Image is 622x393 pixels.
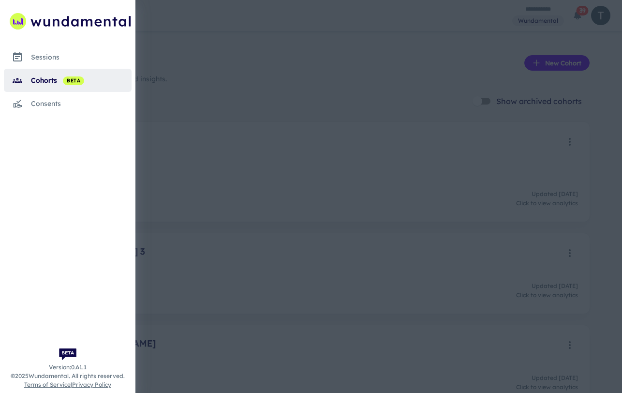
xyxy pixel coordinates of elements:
[24,380,111,389] span: |
[4,45,132,69] a: sessions
[31,75,132,86] div: cohorts
[31,52,132,62] div: sessions
[72,381,111,388] a: Privacy Policy
[24,381,71,388] a: Terms of Service
[49,363,87,372] span: Version: 0.61.1
[31,98,132,109] div: consents
[4,92,132,115] a: consents
[4,69,132,92] a: cohorts beta
[63,77,84,85] span: beta
[11,372,125,380] span: © 2025 Wundamental. All rights reserved.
